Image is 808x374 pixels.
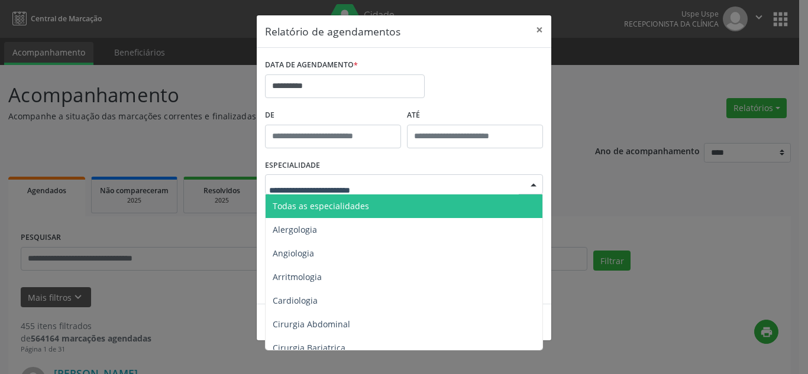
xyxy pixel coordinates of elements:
[265,24,400,39] h5: Relatório de agendamentos
[273,271,322,282] span: Arritmologia
[528,15,551,44] button: Close
[265,56,358,74] label: DATA DE AGENDAMENTO
[273,295,318,306] span: Cardiologia
[273,200,369,212] span: Todas as especialidades
[273,248,314,259] span: Angiologia
[265,106,401,125] label: De
[273,224,317,235] span: Alergologia
[273,318,350,330] span: Cirurgia Abdominal
[265,157,320,175] label: ESPECIALIDADE
[273,342,345,353] span: Cirurgia Bariatrica
[407,106,543,125] label: ATÉ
